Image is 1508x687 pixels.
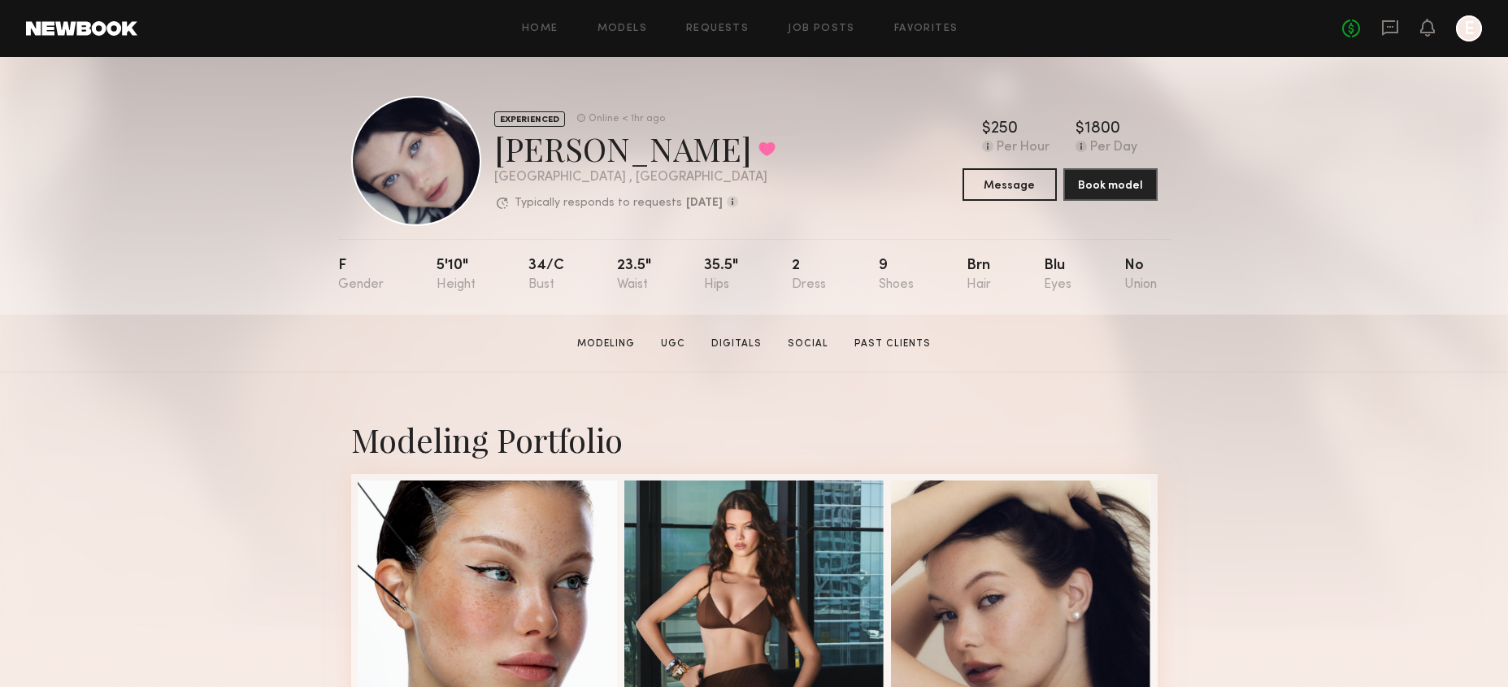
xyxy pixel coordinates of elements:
[494,171,776,185] div: [GEOGRAPHIC_DATA] , [GEOGRAPHIC_DATA]
[788,24,855,34] a: Job Posts
[704,259,738,292] div: 35.5"
[781,337,835,351] a: Social
[617,259,651,292] div: 23.5"
[991,121,1018,137] div: 250
[1084,121,1120,137] div: 1800
[967,259,991,292] div: Brn
[589,114,665,124] div: Online < 1hr ago
[571,337,641,351] a: Modeling
[598,24,647,34] a: Models
[437,259,476,292] div: 5'10"
[1044,259,1071,292] div: Blu
[515,198,682,209] p: Typically responds to requests
[1076,121,1084,137] div: $
[654,337,692,351] a: UGC
[963,168,1057,201] button: Message
[686,198,723,209] b: [DATE]
[997,141,1050,155] div: Per Hour
[1090,141,1137,155] div: Per Day
[879,259,914,292] div: 9
[494,127,776,170] div: [PERSON_NAME]
[338,259,384,292] div: F
[982,121,991,137] div: $
[1124,259,1157,292] div: No
[686,24,749,34] a: Requests
[522,24,558,34] a: Home
[894,24,958,34] a: Favorites
[528,259,564,292] div: 34/c
[705,337,768,351] a: Digitals
[1456,15,1482,41] a: E
[848,337,937,351] a: Past Clients
[1063,168,1158,201] button: Book model
[792,259,826,292] div: 2
[494,111,565,127] div: EXPERIENCED
[351,418,1158,461] div: Modeling Portfolio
